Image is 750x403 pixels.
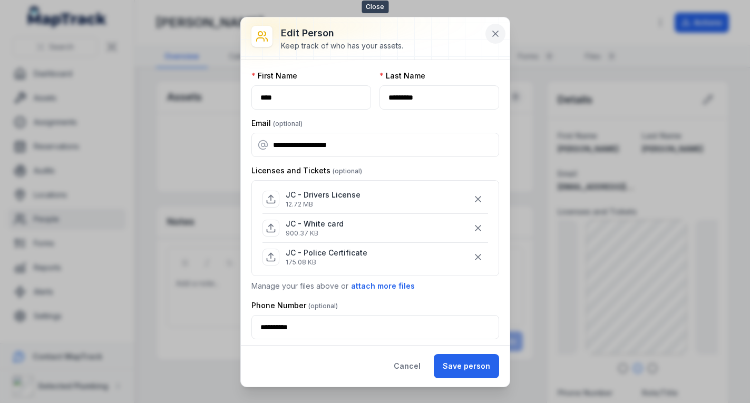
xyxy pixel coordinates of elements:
[286,190,361,200] p: JC - Drivers License
[379,71,425,81] label: Last Name
[286,229,344,238] p: 900.37 KB
[350,280,415,292] button: attach more files
[281,26,403,41] h3: Edit person
[251,118,303,129] label: Email
[281,41,403,51] div: Keep track of who has your assets.
[362,1,388,13] span: Close
[434,354,499,378] button: Save person
[251,165,362,176] label: Licenses and Tickets
[286,248,367,258] p: JC - Police Certificate
[251,300,338,311] label: Phone Number
[251,71,297,81] label: First Name
[286,219,344,229] p: JC - White card
[251,280,499,292] p: Manage your files above or
[286,258,367,267] p: 175.08 KB
[385,354,430,378] button: Cancel
[286,200,361,209] p: 12.72 MB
